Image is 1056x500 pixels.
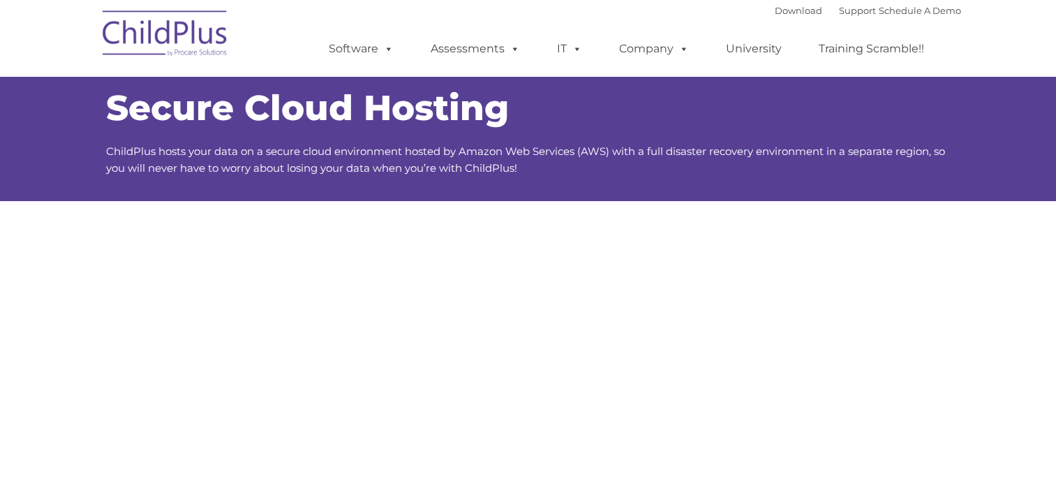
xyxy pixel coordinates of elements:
font: | [775,5,961,16]
span: Secure Cloud Hosting [106,87,509,129]
a: Schedule A Demo [879,5,961,16]
a: Training Scramble!! [805,35,938,63]
a: Support [839,5,876,16]
img: ChildPlus by Procare Solutions [96,1,235,71]
a: Software [315,35,408,63]
span: ChildPlus hosts your data on a secure cloud environment hosted by Amazon Web Services (AWS) with ... [106,145,945,175]
a: Download [775,5,822,16]
a: University [712,35,796,63]
a: Company [605,35,703,63]
a: Assessments [417,35,534,63]
a: IT [543,35,596,63]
